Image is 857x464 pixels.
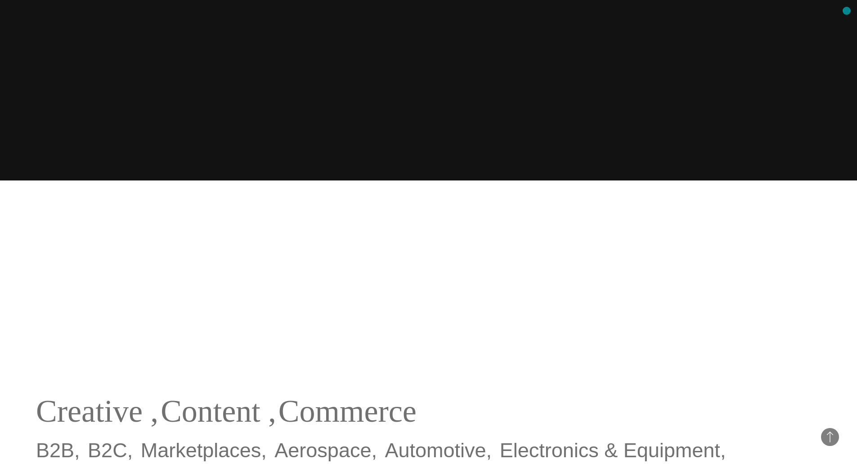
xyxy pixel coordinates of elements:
[385,439,486,462] a: Automotive
[274,439,371,462] a: Aerospace
[161,394,260,428] a: Content
[88,439,127,462] a: B2C
[278,394,417,428] a: Commerce
[821,428,839,446] button: Back to Top
[500,439,720,462] a: Electronics & Equipment
[151,394,159,428] span: ,
[36,439,74,462] a: B2B
[141,439,261,462] a: Marketplaces
[36,394,143,428] a: Creative
[268,394,276,428] span: ,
